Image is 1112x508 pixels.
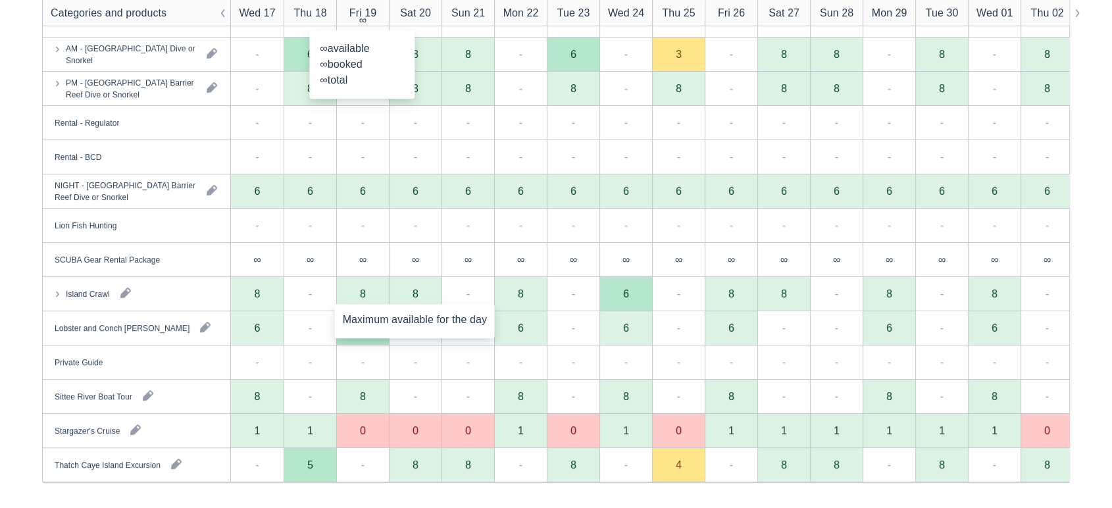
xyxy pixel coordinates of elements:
[309,320,312,336] div: -
[307,83,313,93] div: 8
[835,354,838,370] div: -
[1046,114,1049,130] div: -
[284,174,336,209] div: 6
[570,459,576,470] div: 8
[624,46,628,62] div: -
[835,320,838,336] div: -
[503,5,539,21] div: Mon 22
[519,354,522,370] div: -
[336,380,389,414] div: 8
[677,114,680,130] div: -
[572,286,575,301] div: -
[465,83,471,93] div: 8
[886,391,892,401] div: 8
[940,286,944,301] div: -
[622,254,630,265] div: ∞
[624,80,628,96] div: -
[623,288,629,299] div: 6
[361,217,365,233] div: -
[414,114,417,130] div: -
[728,288,734,299] div: 8
[781,425,787,436] div: 1
[55,322,190,334] div: Lobster and Conch [PERSON_NAME]
[1046,149,1049,165] div: -
[769,5,799,21] div: Sat 27
[465,49,471,59] div: 8
[570,186,576,196] div: 6
[293,5,326,21] div: Thu 18
[414,217,417,233] div: -
[940,320,944,336] div: -
[886,288,892,299] div: 8
[834,425,840,436] div: 1
[255,114,259,130] div: -
[810,414,863,448] div: 1
[309,388,312,404] div: -
[413,49,418,59] div: 8
[835,217,838,233] div: -
[547,174,599,209] div: 6
[517,254,524,265] div: ∞
[863,414,915,448] div: 1
[255,80,259,96] div: -
[992,186,998,196] div: 6
[239,5,275,21] div: Wed 17
[676,186,682,196] div: 6
[676,459,682,470] div: 4
[608,5,644,21] div: Wed 24
[465,425,471,436] div: 0
[572,354,575,370] div: -
[572,217,575,233] div: -
[465,254,472,265] div: ∞
[442,243,494,277] div: ∞
[519,149,522,165] div: -
[677,354,680,370] div: -
[518,288,524,299] div: 8
[255,354,259,370] div: -
[335,304,495,336] div: Maximum available for the day
[519,114,522,130] div: -
[1046,354,1049,370] div: -
[652,448,705,482] div: 4
[570,49,576,59] div: 6
[55,356,103,368] div: Private Guide
[993,80,996,96] div: -
[309,114,312,130] div: -
[414,149,417,165] div: -
[1021,243,1073,277] div: ∞
[547,448,599,482] div: 8
[888,354,891,370] div: -
[389,174,442,209] div: 6
[705,311,757,345] div: 6
[730,354,733,370] div: -
[757,414,810,448] div: 1
[872,5,907,21] div: Mon 29
[968,311,1021,345] div: 6
[886,425,892,436] div: 1
[442,174,494,209] div: 6
[1044,49,1050,59] div: 8
[389,414,442,448] div: 0
[940,149,944,165] div: -
[991,254,998,265] div: ∞
[835,114,838,130] div: -
[231,311,284,345] div: 6
[782,217,786,233] div: -
[307,254,314,265] div: ∞
[336,174,389,209] div: 6
[599,174,652,209] div: 6
[400,5,431,21] div: Sat 20
[705,174,757,209] div: 6
[389,448,442,482] div: 8
[309,286,312,301] div: -
[255,288,261,299] div: 8
[572,388,575,404] div: -
[570,425,576,436] div: 0
[557,5,590,21] div: Tue 23
[361,354,365,370] div: -
[255,186,261,196] div: 6
[442,448,494,482] div: 8
[915,243,968,277] div: ∞
[652,243,705,277] div: ∞
[451,5,485,21] div: Sun 21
